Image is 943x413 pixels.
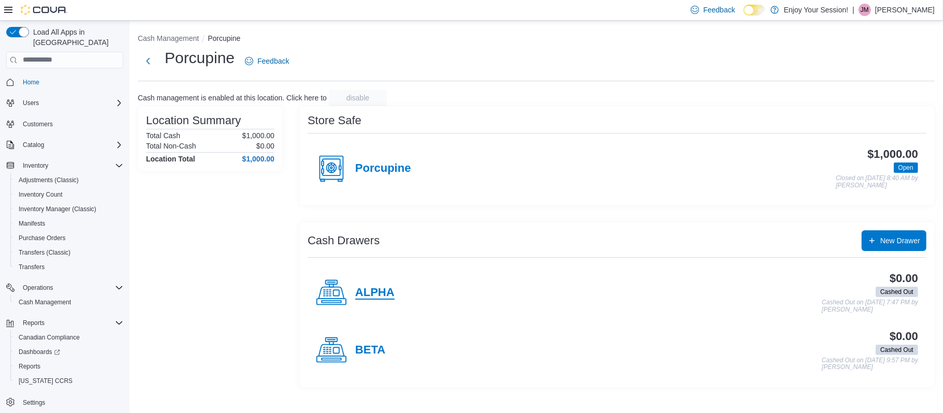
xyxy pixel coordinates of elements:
span: Purchase Orders [19,234,66,242]
span: Users [23,99,39,107]
button: Catalog [2,138,127,152]
span: Transfers [14,261,123,273]
span: Manifests [19,219,45,228]
span: Inventory [23,161,48,170]
span: Inventory Manager (Classic) [19,205,96,213]
span: Manifests [14,217,123,230]
span: Cashed Out [880,287,913,297]
button: [US_STATE] CCRS [10,374,127,388]
span: Customers [19,117,123,130]
span: Open [898,163,913,172]
button: Canadian Compliance [10,330,127,345]
button: Next [138,51,158,71]
span: Adjustments (Classic) [19,176,79,184]
a: Inventory Count [14,188,67,201]
p: $1,000.00 [242,131,274,140]
h4: ALPHA [355,286,395,300]
span: Purchase Orders [14,232,123,244]
img: Cova [21,5,67,15]
span: Cash Management [14,296,123,308]
button: Inventory [19,159,52,172]
span: Transfers (Classic) [14,246,123,259]
span: Home [19,76,123,89]
button: Users [19,97,43,109]
span: Operations [23,284,53,292]
span: New Drawer [880,235,920,246]
span: Washington CCRS [14,375,123,387]
button: Manifests [10,216,127,231]
span: Dashboards [19,348,60,356]
a: [US_STATE] CCRS [14,375,77,387]
h3: Location Summary [146,114,241,127]
h3: Store Safe [308,114,361,127]
button: Reports [19,317,49,329]
button: Inventory Manager (Classic) [10,202,127,216]
a: Customers [19,118,57,130]
a: Canadian Compliance [14,331,84,344]
button: Cash Management [138,34,199,42]
a: Adjustments (Classic) [14,174,83,186]
span: Canadian Compliance [14,331,123,344]
a: Transfers (Classic) [14,246,75,259]
button: Purchase Orders [10,231,127,245]
h6: Total Non-Cash [146,142,196,150]
div: Jessica McPhee [859,4,871,16]
button: Home [2,75,127,90]
span: Feedback [257,56,289,66]
button: Adjustments (Classic) [10,173,127,187]
a: Feedback [241,51,293,71]
span: Catalog [19,139,123,151]
p: Cashed Out on [DATE] 9:57 PM by [PERSON_NAME] [822,357,918,371]
button: Customers [2,116,127,131]
button: Operations [19,282,57,294]
span: Settings [19,395,123,408]
span: Reports [23,319,45,327]
span: Operations [19,282,123,294]
a: Cash Management [14,296,75,308]
h4: $1,000.00 [242,155,274,163]
p: Enjoy Your Session! [784,4,849,16]
a: Dashboards [10,345,127,359]
button: Settings [2,394,127,409]
a: Transfers [14,261,49,273]
a: Reports [14,360,45,373]
span: disable [346,93,369,103]
nav: An example of EuiBreadcrumbs [138,33,935,46]
button: Operations [2,281,127,295]
span: Feedback [703,5,735,15]
span: Cash Management [19,298,71,306]
p: Cash management is enabled at this location. Click here to [138,94,327,102]
h6: Total Cash [146,131,180,140]
h3: $0.00 [890,330,918,343]
span: Open [894,163,918,173]
span: Reports [14,360,123,373]
a: Home [19,76,43,89]
span: Cashed Out [876,345,918,355]
button: Transfers [10,260,127,274]
button: Users [2,96,127,110]
span: Catalog [23,141,44,149]
button: Inventory [2,158,127,173]
p: Cashed Out on [DATE] 7:47 PM by [PERSON_NAME] [822,299,918,313]
h3: $0.00 [890,272,918,285]
button: Inventory Count [10,187,127,202]
p: Closed on [DATE] 8:40 AM by [PERSON_NAME] [836,175,918,189]
h3: Cash Drawers [308,234,380,247]
span: Inventory Count [19,190,63,199]
button: Reports [2,316,127,330]
p: | [852,4,854,16]
span: Inventory Manager (Classic) [14,203,123,215]
span: Adjustments (Classic) [14,174,123,186]
span: Customers [23,120,53,128]
button: disable [329,90,387,106]
span: Cashed Out [876,287,918,297]
a: Inventory Manager (Classic) [14,203,100,215]
h4: Porcupine [355,162,411,175]
h3: $1,000.00 [867,148,918,160]
span: Users [19,97,123,109]
span: Home [23,78,39,86]
h1: Porcupine [165,48,235,68]
span: JM [861,4,869,16]
span: Settings [23,399,45,407]
span: Transfers (Classic) [19,248,70,257]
